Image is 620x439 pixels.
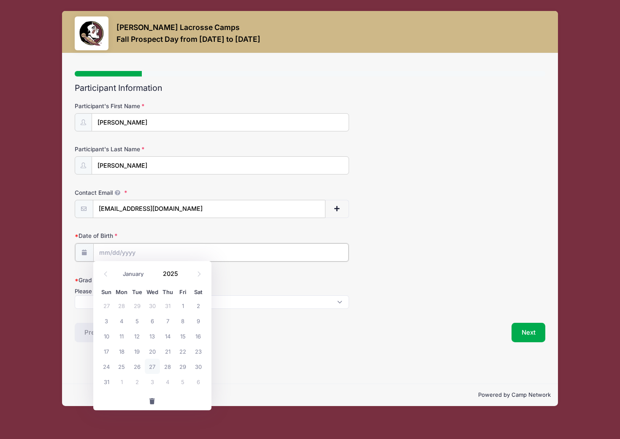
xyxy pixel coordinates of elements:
span: August 9, 2025 [191,313,206,328]
span: September 1, 2025 [114,374,129,389]
span: August 12, 2025 [129,328,144,344]
span: September 6, 2025 [191,374,206,389]
span: August 19, 2025 [129,344,144,359]
input: Participant's First Name [92,113,349,131]
span: August 1, 2025 [175,298,190,313]
span: August 5, 2025 [129,313,144,328]
label: Participant's First Name [75,102,232,110]
input: mm/dd/yyyy [93,243,349,262]
span: August 16, 2025 [191,328,206,344]
h2: Participant Information [75,83,546,93]
span: Thu [160,289,175,295]
span: August 18, 2025 [114,344,129,359]
h3: [PERSON_NAME] Lacrosse Camps [116,23,260,32]
span: August 30, 2025 [191,359,206,374]
span: August 28, 2025 [160,359,175,374]
span: Sat [191,289,206,295]
span: August 11, 2025 [114,328,129,344]
label: Grad year [75,276,232,284]
p: Powered by Camp Network [69,391,551,399]
input: Year [159,267,186,280]
button: Next [512,323,546,342]
span: August 8, 2025 [175,313,190,328]
label: Date of Birth [75,232,232,240]
span: Mon [114,289,129,295]
span: August 29, 2025 [175,359,190,374]
span: Sun [99,289,114,295]
span: August 20, 2025 [145,344,160,359]
span: Wed [145,289,160,295]
span: August 15, 2025 [175,328,190,344]
span: August 24, 2025 [99,359,114,374]
span: September 5, 2025 [175,374,190,389]
span: August 4, 2025 [114,313,129,328]
span: August 7, 2025 [160,313,175,328]
span: August 6, 2025 [145,313,160,328]
span: August 13, 2025 [145,328,160,344]
span: July 30, 2025 [145,298,160,313]
span: July 29, 2025 [129,298,144,313]
span: July 27, 2025 [99,298,114,313]
span: August 23, 2025 [191,344,206,359]
span: August 10, 2025 [99,328,114,344]
label: Participant's Last Name [75,145,232,153]
span: Tue [129,289,144,295]
span: August 25, 2025 [114,359,129,374]
span: Fri [175,289,190,295]
span: July 31, 2025 [160,298,175,313]
div: Please select from the following options... [75,287,349,296]
span: July 28, 2025 [114,298,129,313]
span: August 21, 2025 [160,344,175,359]
textarea: Search [79,300,84,308]
h3: Fall Prospect Day from [DATE] to [DATE] [116,35,260,44]
span: August 27, 2025 [145,359,160,374]
span: August 14, 2025 [160,328,175,344]
label: Contact Email [75,188,232,197]
span: September 3, 2025 [145,374,160,389]
span: September 4, 2025 [160,374,175,389]
span: August 3, 2025 [99,313,114,328]
span: August 17, 2025 [99,344,114,359]
span: August 26, 2025 [129,359,144,374]
input: email@email.com [93,200,325,218]
span: August 2, 2025 [191,298,206,313]
span: August 31, 2025 [99,374,114,389]
input: Participant's Last Name [92,156,349,175]
span: August 22, 2025 [175,344,190,359]
span: September 2, 2025 [129,374,144,389]
select: Month [119,268,156,279]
